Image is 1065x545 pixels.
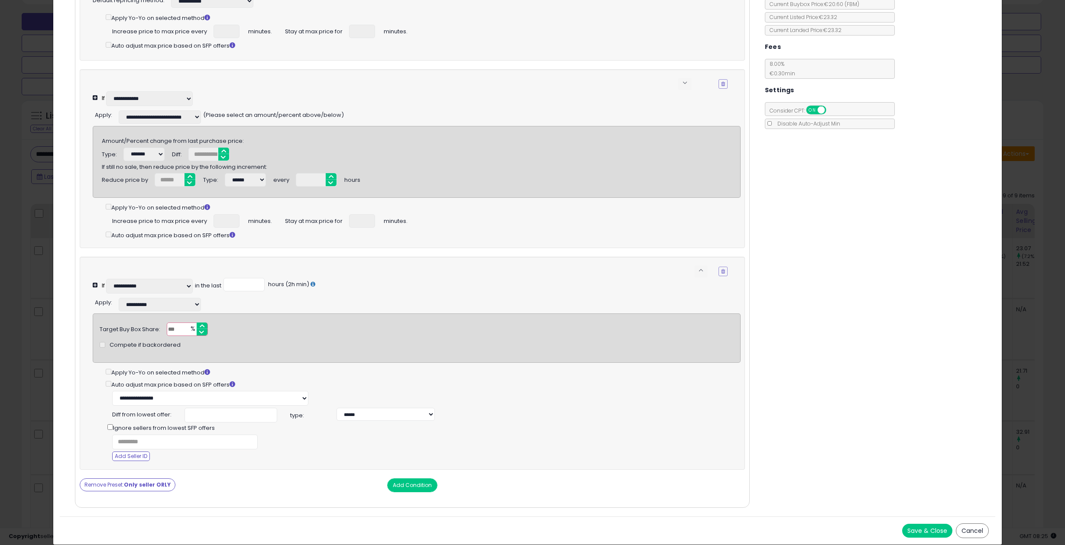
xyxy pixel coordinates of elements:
[765,0,859,8] span: Current Buybox Price:
[807,106,818,114] span: ON
[825,106,838,114] span: OFF
[106,202,741,212] div: Apply Yo-Yo on selected method
[721,269,725,274] i: Remove Condition
[384,25,408,36] span: minutes.
[106,367,741,377] div: Apply Yo-Yo on selected method
[765,13,837,21] span: Current Listed Price: €23.32
[384,214,408,226] span: minutes.
[387,478,437,492] button: Add Condition
[902,524,952,538] button: Save & Close
[824,0,859,8] span: €20.60
[102,173,148,184] div: Reduce price by
[95,296,112,307] div: :
[112,25,207,36] span: Increase price to max price every
[102,134,244,145] span: Amount/Percent change from last purchase price:
[102,160,267,171] span: If still no sale, then reduce price by the following increment:
[248,25,272,36] span: minutes.
[185,323,199,336] span: %
[773,120,840,127] span: Disable Auto-Adjust Min
[203,173,218,184] div: Type:
[248,214,272,226] span: minutes.
[195,282,221,290] div: in the last
[285,25,343,36] span: Stay at max price for
[95,108,112,119] div: :
[721,81,725,87] i: Remove Condition
[95,298,111,306] span: Apply
[285,214,343,226] span: Stay at max price for
[765,85,794,96] h5: Settings
[845,0,859,8] span: ( FBM )
[106,40,728,50] div: Auto adjust max price based on SFP offers
[172,148,182,159] div: Diff:
[681,79,689,87] span: keyboard_arrow_down
[284,412,337,420] span: type:
[80,478,175,491] button: Remove Preset:
[765,26,842,34] span: Current Landed Price: €23.32
[106,13,728,23] div: Apply Yo-Yo on selected method
[112,451,150,461] button: Add Seller ID
[106,230,741,240] div: Auto adjust max price based on SFP offers
[765,107,838,114] span: Consider CPT:
[99,422,423,432] div: Ignore sellers from lowest SFP offers
[102,148,117,159] div: Type:
[956,523,989,538] button: Cancel
[106,379,741,389] div: Auto adjust max price based on SFP offers
[344,173,360,184] div: hours
[273,173,289,184] div: every
[112,408,172,419] span: Diff from lowest offer:
[100,322,160,334] div: Target Buy Box Share:
[697,266,705,274] span: keyboard_arrow_up
[95,111,111,119] span: Apply
[203,108,344,119] span: (Please select an amount/percent above/below)
[124,481,171,488] strong: Only seller ORLY
[765,70,795,77] span: €0.30 min
[765,60,795,77] span: 8.00 %
[110,341,181,349] span: Compete if backordered
[765,42,781,52] h5: Fees
[267,280,309,288] span: hours (2h min)
[112,214,207,226] span: Increase price to max price every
